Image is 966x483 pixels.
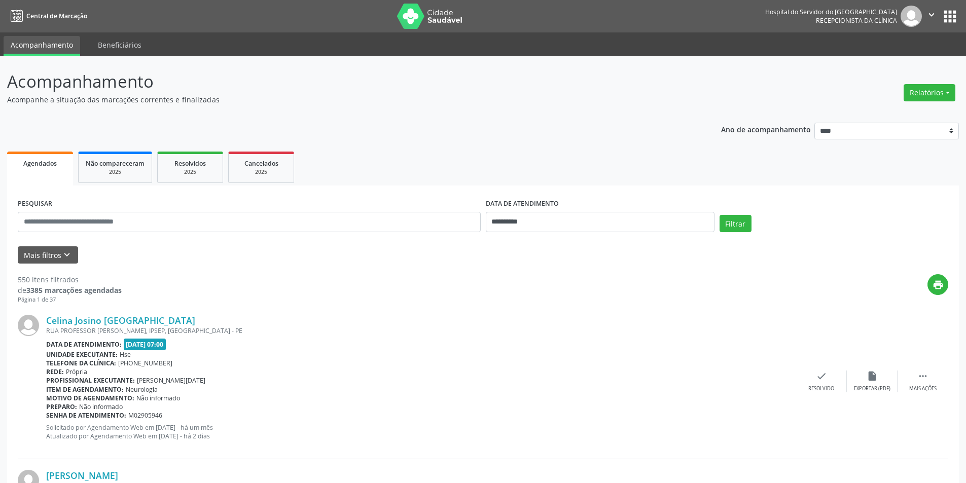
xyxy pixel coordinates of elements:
b: Preparo: [46,402,77,411]
b: Unidade executante: [46,350,118,359]
span: [PERSON_NAME][DATE] [137,376,205,385]
span: Recepcionista da clínica [816,16,897,25]
strong: 3385 marcações agendadas [26,285,122,295]
p: Solicitado por Agendamento Web em [DATE] - há um mês Atualizado por Agendamento Web em [DATE] - h... [46,423,796,440]
button: Mais filtroskeyboard_arrow_down [18,246,78,264]
span: Resolvidos [174,159,206,168]
button: apps [941,8,959,25]
a: Central de Marcação [7,8,87,24]
span: Agendados [23,159,57,168]
p: Acompanhamento [7,69,673,94]
a: [PERSON_NAME] [46,470,118,481]
b: Telefone da clínica: [46,359,116,367]
b: Senha de atendimento: [46,411,126,420]
label: PESQUISAR [18,196,52,212]
span: Neurologia [126,385,158,394]
button: Filtrar [720,215,752,232]
span: Hse [120,350,131,359]
span: [DATE] 07:00 [124,339,166,350]
a: Beneficiários [91,36,149,54]
div: Página 1 de 37 [18,295,122,304]
i:  [917,370,928,382]
div: 550 itens filtrados [18,274,122,285]
span: Central de Marcação [26,12,87,20]
span: M02905946 [128,411,162,420]
b: Profissional executante: [46,376,135,385]
button: print [927,274,948,295]
div: 2025 [86,168,145,176]
img: img [18,315,39,336]
i:  [926,9,937,20]
a: Acompanhamento [4,36,80,56]
b: Item de agendamento: [46,385,124,394]
b: Rede: [46,367,64,376]
span: Própria [66,367,87,376]
i: print [933,279,944,290]
b: Data de atendimento: [46,340,122,349]
p: Acompanhe a situação das marcações correntes e finalizadas [7,94,673,105]
label: DATA DE ATENDIMENTO [486,196,559,212]
span: Não informado [136,394,180,402]
b: Motivo de agendamento: [46,394,134,402]
div: de [18,285,122,295]
i: insert_drive_file [867,370,878,382]
div: RUA PROFESSOR [PERSON_NAME], IPSEP, [GEOGRAPHIC_DATA] - PE [46,326,796,335]
i: check [816,370,827,382]
p: Ano de acompanhamento [721,123,811,135]
div: Resolvido [808,385,834,392]
div: 2025 [236,168,287,176]
div: Hospital do Servidor do [GEOGRAPHIC_DATA] [765,8,897,16]
button: Relatórios [904,84,955,101]
span: Não compareceram [86,159,145,168]
i: keyboard_arrow_down [61,249,73,261]
span: Não informado [79,402,123,411]
span: [PHONE_NUMBER] [118,359,172,367]
div: Mais ações [909,385,937,392]
span: Cancelados [244,159,278,168]
button:  [922,6,941,27]
div: 2025 [165,168,216,176]
img: img [901,6,922,27]
a: Celina Josino [GEOGRAPHIC_DATA] [46,315,195,326]
div: Exportar (PDF) [854,385,890,392]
